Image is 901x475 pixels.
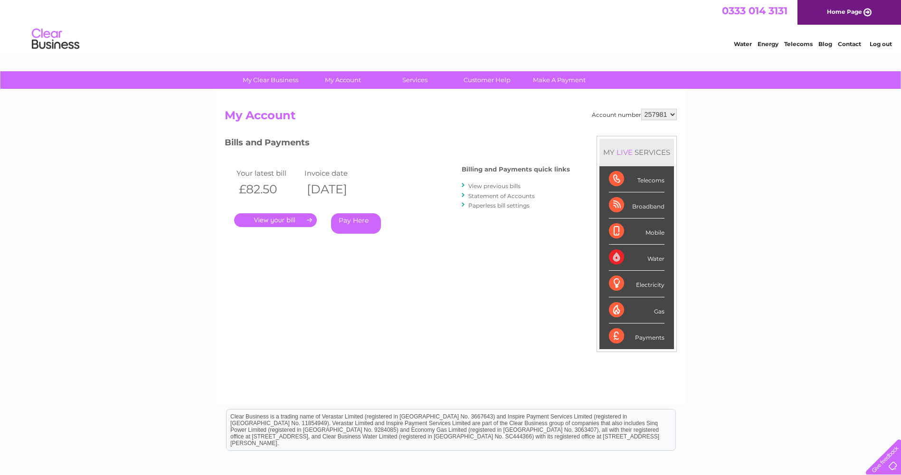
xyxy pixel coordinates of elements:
[609,192,664,218] div: Broadband
[609,271,664,297] div: Electricity
[302,167,370,180] td: Invoice date
[227,5,675,46] div: Clear Business is a trading name of Verastar Limited (registered in [GEOGRAPHIC_DATA] No. 3667643...
[609,245,664,271] div: Water
[302,180,370,199] th: [DATE]
[234,180,303,199] th: £82.50
[234,213,317,227] a: .
[599,139,674,166] div: MY SERVICES
[818,40,832,47] a: Blog
[609,166,664,192] div: Telecoms
[609,218,664,245] div: Mobile
[31,25,80,54] img: logo.png
[722,5,787,17] a: 0333 014 3131
[468,192,535,199] a: Statement of Accounts
[609,323,664,349] div: Payments
[468,182,521,190] a: View previous bills
[225,136,570,152] h3: Bills and Payments
[838,40,861,47] a: Contact
[225,109,677,127] h2: My Account
[234,167,303,180] td: Your latest bill
[784,40,813,47] a: Telecoms
[231,71,310,89] a: My Clear Business
[376,71,454,89] a: Services
[462,166,570,173] h4: Billing and Payments quick links
[870,40,892,47] a: Log out
[734,40,752,47] a: Water
[609,297,664,323] div: Gas
[520,71,598,89] a: Make A Payment
[758,40,778,47] a: Energy
[592,109,677,120] div: Account number
[331,213,381,234] a: Pay Here
[615,148,635,157] div: LIVE
[468,202,530,209] a: Paperless bill settings
[448,71,526,89] a: Customer Help
[303,71,382,89] a: My Account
